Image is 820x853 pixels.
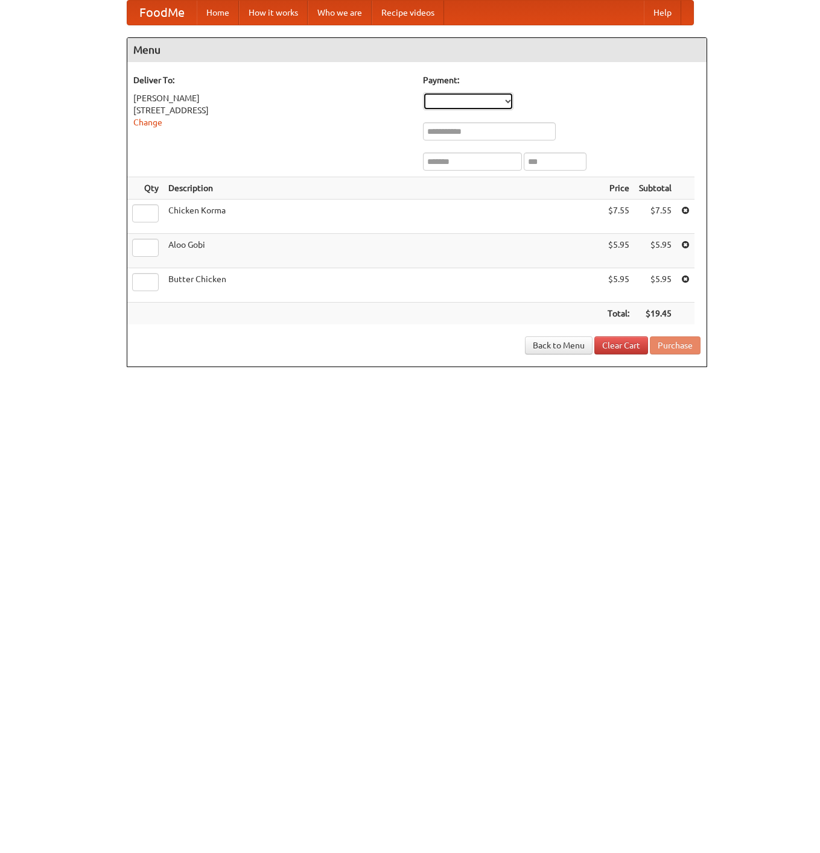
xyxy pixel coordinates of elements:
h4: Menu [127,38,707,62]
h5: Payment: [423,74,701,86]
th: Description [164,177,603,200]
div: [STREET_ADDRESS] [133,104,411,116]
th: Price [603,177,634,200]
td: Chicken Korma [164,200,603,234]
a: How it works [239,1,308,25]
td: $5.95 [634,234,676,268]
th: Subtotal [634,177,676,200]
th: Qty [127,177,164,200]
div: [PERSON_NAME] [133,92,411,104]
td: $5.95 [603,234,634,268]
a: Clear Cart [594,336,648,354]
a: Change [133,118,162,127]
td: Butter Chicken [164,268,603,303]
a: Who we are [308,1,372,25]
a: Home [197,1,239,25]
a: FoodMe [127,1,197,25]
h5: Deliver To: [133,74,411,86]
td: $7.55 [603,200,634,234]
button: Purchase [650,336,701,354]
td: Aloo Gobi [164,234,603,268]
td: $7.55 [634,200,676,234]
a: Help [644,1,681,25]
a: Recipe videos [372,1,444,25]
a: Back to Menu [525,336,593,354]
td: $5.95 [603,268,634,303]
th: Total: [603,303,634,325]
td: $5.95 [634,268,676,303]
th: $19.45 [634,303,676,325]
